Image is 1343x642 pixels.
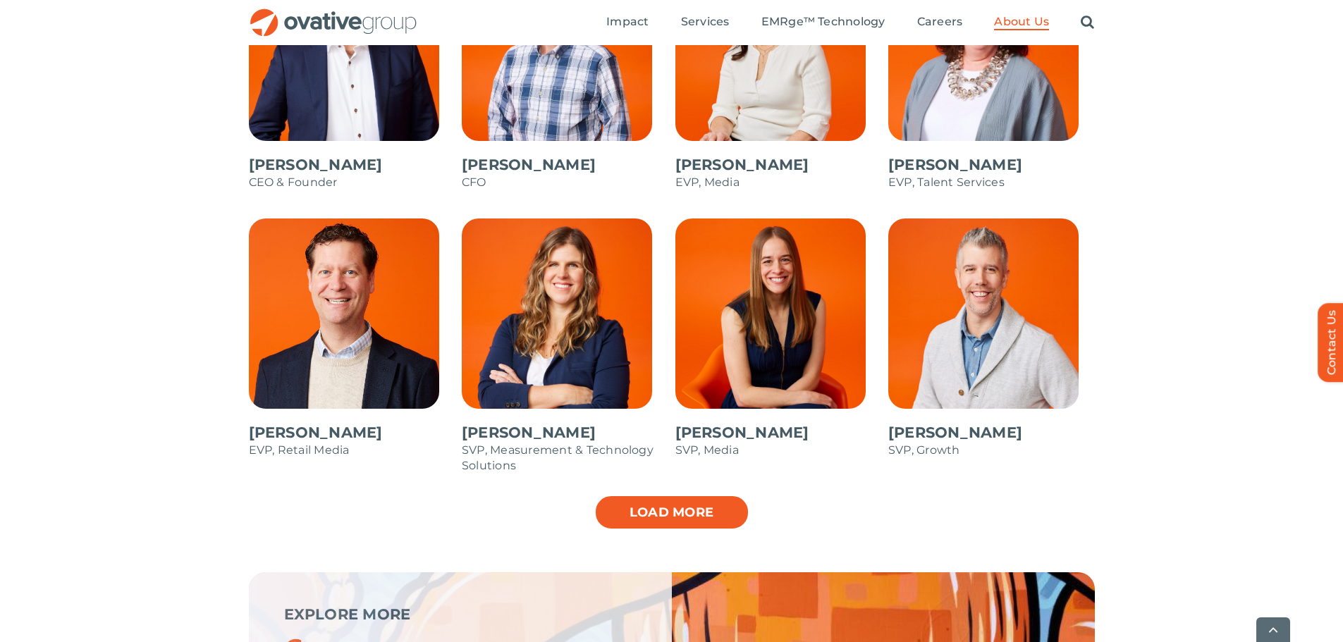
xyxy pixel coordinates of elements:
a: Services [681,15,730,30]
a: Load more [594,495,749,530]
a: Impact [606,15,649,30]
a: Careers [917,15,963,30]
a: About Us [994,15,1049,30]
a: EMRge™ Technology [761,15,885,30]
span: About Us [994,15,1049,29]
span: Careers [917,15,963,29]
span: Services [681,15,730,29]
a: Search [1081,15,1094,30]
span: Impact [606,15,649,29]
p: EXPLORE MORE [284,607,637,622]
a: OG_Full_horizontal_RGB [249,7,418,20]
span: EMRge™ Technology [761,15,885,29]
